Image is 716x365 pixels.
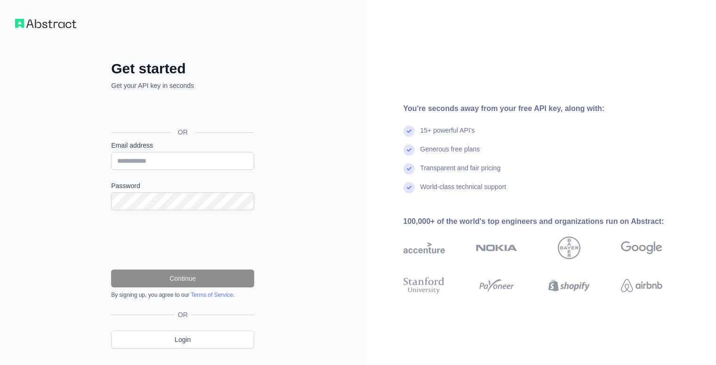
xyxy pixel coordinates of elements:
iframe: reCAPTCHA [111,222,254,258]
span: OR [170,127,195,137]
h2: Get started [111,60,254,77]
div: 100,000+ of the world's top engineers and organizations run on Abstract: [403,216,692,227]
span: OR [174,310,192,319]
div: Generous free plans [420,144,480,163]
div: 15+ powerful API's [420,126,475,144]
label: Email address [111,141,254,150]
button: Continue [111,270,254,287]
img: Workflow [15,19,76,28]
img: google [621,237,662,259]
iframe: Sign in with Google Button [106,101,257,121]
a: Terms of Service [191,292,233,298]
a: Login [111,331,254,349]
img: shopify [548,275,590,296]
p: Get your API key in seconds [111,81,254,90]
label: Password [111,181,254,190]
img: check mark [403,144,415,156]
img: nokia [476,237,517,259]
img: accenture [403,237,445,259]
div: You're seconds away from your free API key, along with: [403,103,692,114]
img: check mark [403,163,415,175]
img: bayer [558,237,580,259]
img: stanford university [403,275,445,296]
img: airbnb [621,275,662,296]
img: check mark [403,126,415,137]
div: By signing up, you agree to our . [111,291,254,299]
div: World-class technical support [420,182,507,201]
div: Transparent and fair pricing [420,163,501,182]
img: payoneer [476,275,517,296]
img: check mark [403,182,415,193]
